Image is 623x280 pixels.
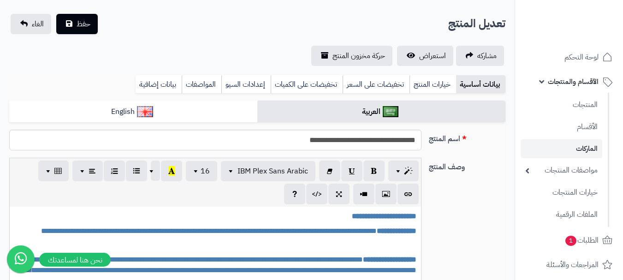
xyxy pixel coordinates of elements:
[521,254,617,276] a: المراجعات والأسئلة
[397,46,453,66] a: استعراض
[564,51,599,64] span: لوحة التحكم
[425,158,509,173] label: وصف المنتج
[521,46,617,68] a: لوحة التحكم
[456,46,504,66] a: مشاركه
[9,101,257,123] a: English
[32,18,44,30] span: الغاء
[11,14,51,34] a: الغاء
[521,161,602,180] a: مواصفات المنتجات
[237,166,308,177] span: IBM Plex Sans Arabic
[137,106,153,117] img: English
[560,24,614,44] img: logo-2.png
[521,117,602,137] a: الأقسام
[521,183,602,203] a: خيارات المنتجات
[565,236,576,246] span: 1
[311,46,392,66] a: حركة مخزون المنتج
[201,166,210,177] span: 16
[221,161,315,181] button: IBM Plex Sans Arabic
[136,75,182,94] a: بيانات إضافية
[56,14,98,34] button: حفظ
[271,75,343,94] a: تخفيضات على الكميات
[546,258,599,271] span: المراجعات والأسئلة
[409,75,456,94] a: خيارات المنتج
[221,75,271,94] a: إعدادات السيو
[564,234,599,247] span: الطلبات
[521,95,602,115] a: المنتجات
[521,229,617,251] a: الطلبات1
[419,50,446,61] span: استعراض
[182,75,221,94] a: المواصفات
[77,18,90,30] span: حفظ
[448,14,505,33] h2: تعديل المنتج
[186,161,217,181] button: 16
[456,75,505,94] a: بيانات أساسية
[257,101,505,123] a: العربية
[383,106,399,117] img: العربية
[332,50,385,61] span: حركة مخزون المنتج
[521,139,602,158] a: الماركات
[425,130,509,144] label: اسم المنتج
[343,75,409,94] a: تخفيضات على السعر
[477,50,497,61] span: مشاركه
[521,205,602,225] a: الملفات الرقمية
[548,75,599,88] span: الأقسام والمنتجات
